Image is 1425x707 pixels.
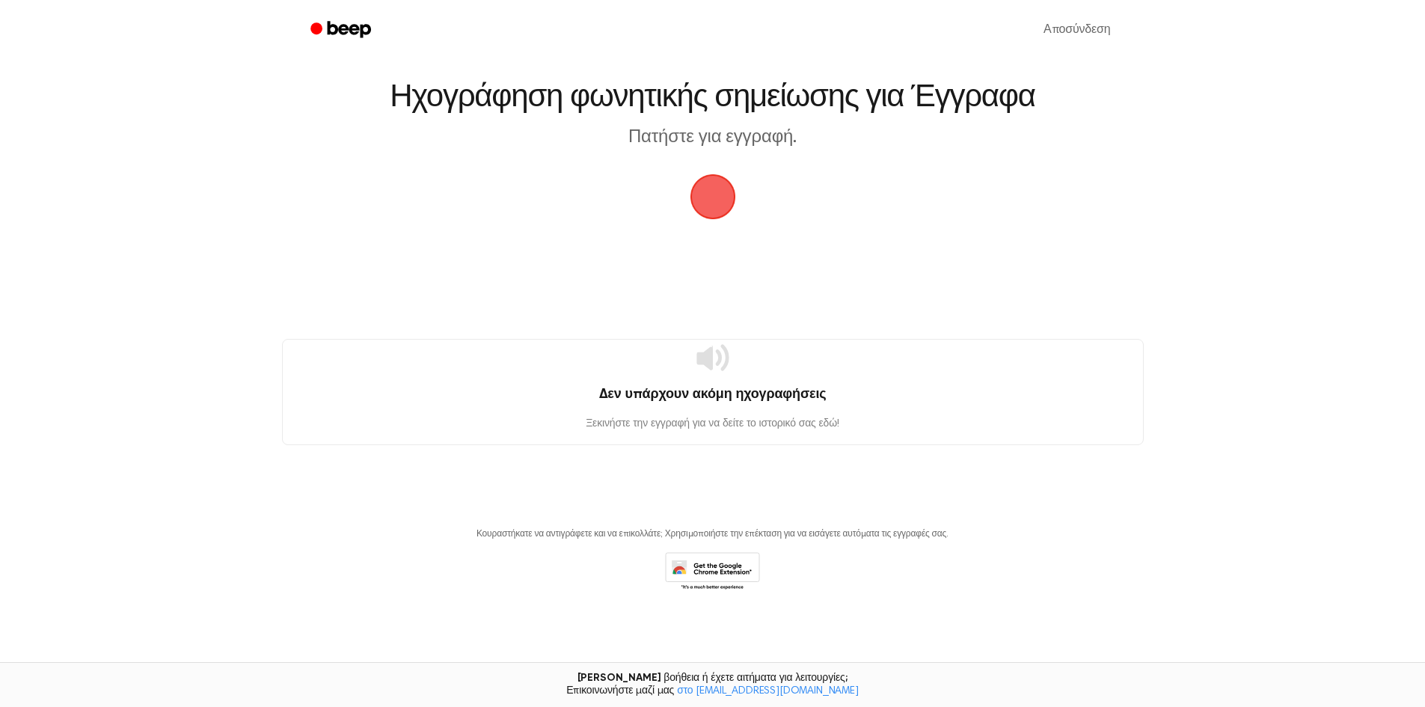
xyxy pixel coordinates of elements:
[690,174,735,219] img: Λογότυπο ηχητικού σήματος
[476,530,949,539] font: Κουραστήκατε να αντιγράφετε και να επικολλάτε; Χρησιμοποιήστε την επέκταση για να εισάγετε αυτόμα...
[677,686,859,697] a: στο [EMAIL_ADDRESS][DOMAIN_NAME]
[577,673,848,683] font: [PERSON_NAME] βοήθεια ή έχετε αιτήματα για λειτουργίες;
[390,82,1035,114] font: Ηχογράφηση φωνητικής σημείωσης για Έγγραφα
[1044,24,1110,36] font: Αποσύνδεση
[566,686,674,697] font: Επικοινωνήστε μαζί μας
[1029,12,1125,48] a: Αποσύνδεση
[628,129,797,147] font: Πατήστε για εγγραφή.
[599,388,827,401] font: Δεν υπάρχουν ακόμη ηχογραφήσεις
[586,419,839,429] font: Ξεκινήστε την εγγραφή για να δείτε το ιστορικό σας εδώ!
[300,16,384,45] a: Μπιπ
